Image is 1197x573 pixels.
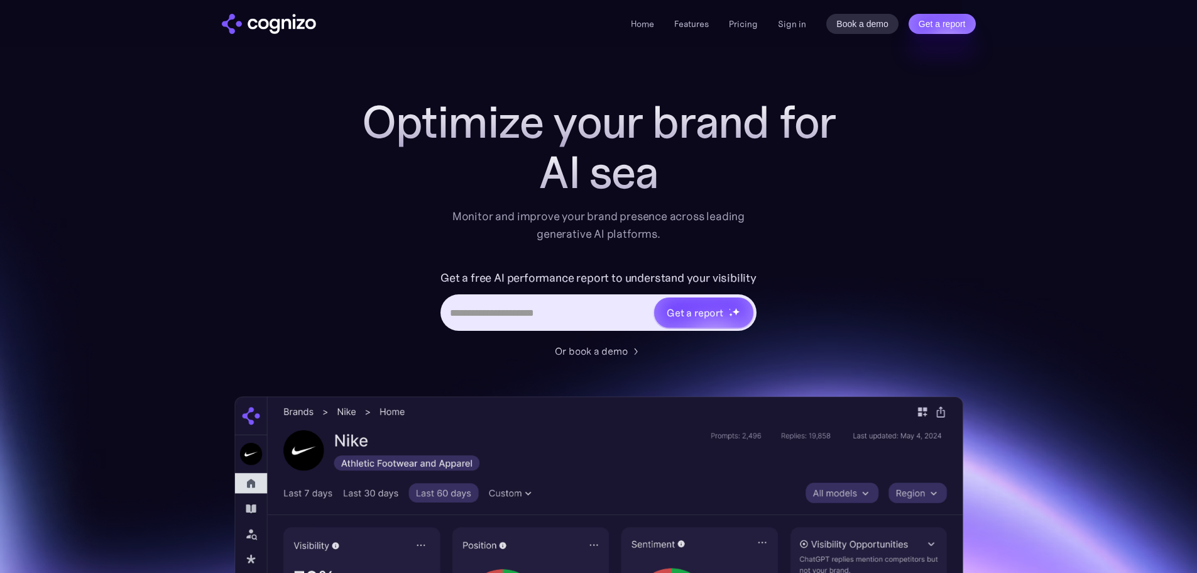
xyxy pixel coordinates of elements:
[729,313,733,317] img: star
[440,268,757,337] form: Hero URL Input Form
[222,14,316,34] a: home
[653,296,755,329] a: Get a reportstarstarstar
[909,14,976,34] a: Get a report
[347,97,850,147] h1: Optimize your brand for
[631,18,654,30] a: Home
[674,18,709,30] a: Features
[729,18,758,30] a: Pricing
[826,14,899,34] a: Book a demo
[347,147,850,197] div: AI sea
[555,343,628,359] div: Or book a demo
[732,308,740,316] img: star
[440,268,757,288] label: Get a free AI performance report to understand your visibility
[667,305,723,320] div: Get a report
[555,343,643,359] a: Or book a demo
[222,14,316,34] img: cognizo logo
[444,208,753,243] div: Monitor and improve your brand presence across leading generative AI platforms.
[778,16,806,31] a: Sign in
[729,308,731,310] img: star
